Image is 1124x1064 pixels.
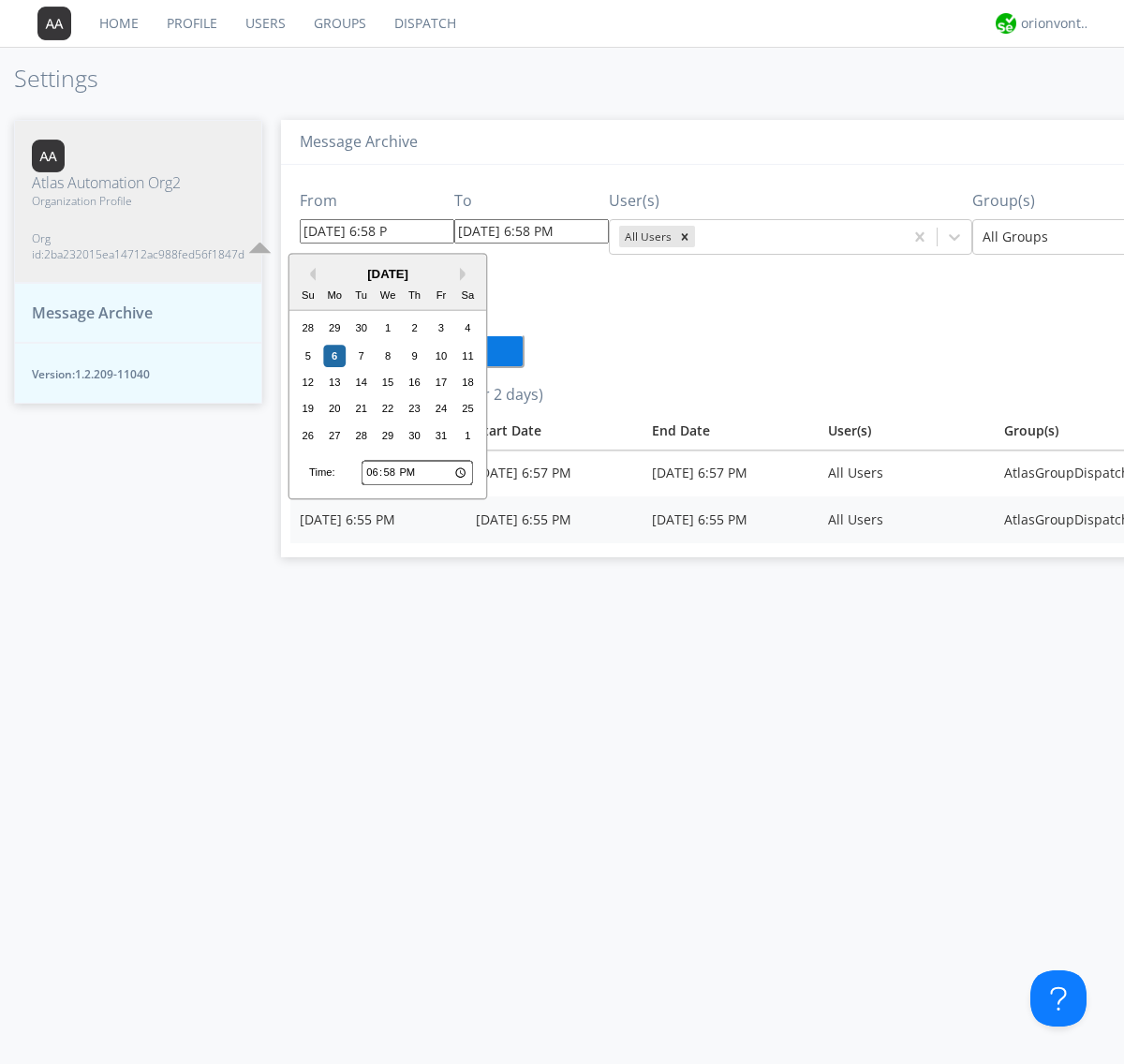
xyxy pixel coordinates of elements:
[289,265,486,283] div: [DATE]
[32,230,244,262] span: Org id: 2ba232015ea14712ac988fed56f1847d
[377,424,399,447] div: Choose Wednesday, October 29th, 2025
[457,345,480,367] div: Choose Saturday, October 11th, 2025
[674,226,695,247] div: Remove All Users
[460,268,473,281] button: Next Month
[297,318,319,340] div: Choose Sunday, September 28th, 2025
[32,140,65,172] img: 373638.png
[476,510,633,529] div: [DATE] 6:55 PM
[323,398,346,421] div: Choose Monday, October 20th, 2025
[377,285,399,307] div: We
[350,398,373,421] div: Choose Tuesday, October 21st, 2025
[430,318,452,340] div: Choose Friday, October 3rd, 2025
[377,318,399,340] div: Choose Wednesday, October 1st, 2025
[476,464,633,482] div: [DATE] 6:57 PM
[323,371,346,393] div: Choose Monday, October 13th, 2025
[377,371,399,393] div: Choose Wednesday, October 15th, 2025
[404,371,426,393] div: Choose Thursday, October 16th, 2025
[457,318,480,340] div: Choose Saturday, October 4th, 2025
[457,398,480,421] div: Choose Saturday, October 25th, 2025
[350,345,373,367] div: Choose Tuesday, October 7th, 2025
[828,464,985,482] div: All Users
[430,285,452,307] div: Fr
[297,424,319,447] div: Choose Sunday, October 26th, 2025
[297,371,319,393] div: Choose Sunday, October 12th, 2025
[297,398,319,421] div: Choose Sunday, October 19th, 2025
[323,285,346,307] div: Mo
[652,510,809,529] div: [DATE] 6:55 PM
[297,285,319,307] div: Su
[377,345,399,367] div: Choose Wednesday, October 8th, 2025
[297,345,319,367] div: Choose Sunday, October 5th, 2025
[609,193,972,210] h3: User(s)
[1030,970,1087,1027] iframe: Toggle Customer Support
[295,316,481,449] div: month 2025-10
[32,193,244,209] span: Organization Profile
[430,424,452,447] div: Choose Friday, October 31st, 2025
[652,464,809,482] div: [DATE] 6:57 PM
[323,345,346,367] div: Choose Monday, October 6th, 2025
[350,371,373,393] div: Choose Tuesday, October 14th, 2025
[309,465,335,480] div: Time:
[350,424,373,447] div: Choose Tuesday, October 28th, 2025
[404,398,426,421] div: Choose Thursday, October 23rd, 2025
[457,424,480,447] div: Choose Saturday, November 1st, 2025
[643,412,819,450] th: Toggle SortBy
[362,461,473,485] input: Time
[350,285,373,307] div: Tu
[466,412,643,450] th: Toggle SortBy
[430,398,452,421] div: Choose Friday, October 24th, 2025
[619,226,674,247] div: All Users
[996,13,1016,34] img: 29d36aed6fa347d5a1537e7736e6aa13
[377,398,399,421] div: Choose Wednesday, October 22nd, 2025
[303,268,316,281] button: Previous Month
[350,318,373,340] div: Choose Tuesday, September 30th, 2025
[300,510,457,529] div: [DATE] 6:55 PM
[454,193,609,210] h3: To
[32,366,244,382] span: Version: 1.2.209-11040
[323,318,346,340] div: Choose Monday, September 29th, 2025
[457,285,480,307] div: Sa
[37,7,71,40] img: 373638.png
[14,283,262,344] button: Message Archive
[404,318,426,340] div: Choose Thursday, October 2nd, 2025
[300,193,454,210] h3: From
[14,120,262,283] button: Atlas Automation Org2Organization ProfileOrg id:2ba232015ea14712ac988fed56f1847d
[430,371,452,393] div: Choose Friday, October 17th, 2025
[404,345,426,367] div: Choose Thursday, October 9th, 2025
[430,345,452,367] div: Choose Friday, October 10th, 2025
[32,172,244,194] span: Atlas Automation Org2
[404,424,426,447] div: Choose Thursday, October 30th, 2025
[323,424,346,447] div: Choose Monday, October 27th, 2025
[828,510,985,529] div: All Users
[457,371,480,393] div: Choose Saturday, October 18th, 2025
[1021,14,1091,33] div: orionvontas+atlas+automation+org2
[32,303,153,324] span: Message Archive
[14,343,262,404] button: Version:1.2.209-11040
[819,412,995,450] th: User(s)
[404,285,426,307] div: Th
